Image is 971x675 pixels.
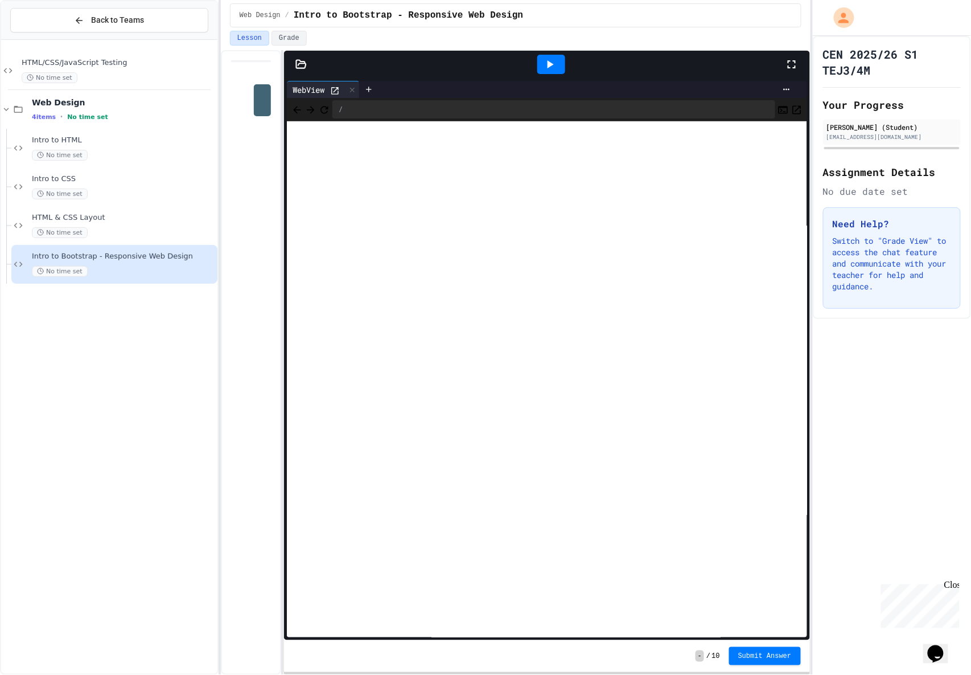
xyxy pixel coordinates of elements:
[32,266,88,277] span: No time set
[67,113,108,121] span: No time set
[32,174,215,184] span: Intro to CSS
[5,5,79,72] div: Chat with us now!Close
[32,97,215,108] span: Web Design
[826,133,957,141] div: [EMAIL_ADDRESS][DOMAIN_NAME]
[877,580,960,628] iframe: chat widget
[271,31,307,46] button: Grade
[32,189,88,199] span: No time set
[22,72,77,83] span: No time set
[230,31,269,46] button: Lesson
[91,14,144,26] span: Back to Teams
[285,11,289,20] span: /
[32,113,56,121] span: 4 items
[32,150,88,161] span: No time set
[32,213,215,223] span: HTML & CSS Layout
[823,164,961,180] h2: Assignment Details
[294,9,523,22] span: Intro to Bootstrap - Responsive Web Design
[823,46,961,78] h1: CEN 2025/26 S1 TEJ3/4M
[833,217,951,231] h3: Need Help?
[923,629,960,664] iframe: chat widget
[32,136,215,145] span: Intro to HTML
[32,252,215,261] span: Intro to Bootstrap - Responsive Web Design
[22,58,215,68] span: HTML/CSS/JavaScript Testing
[823,185,961,198] div: No due date set
[32,227,88,238] span: No time set
[833,235,951,292] p: Switch to "Grade View" to access the chat feature and communicate with your teacher for help and ...
[826,122,957,132] div: [PERSON_NAME] (Student)
[60,112,63,121] span: •
[10,8,208,32] button: Back to Teams
[240,11,281,20] span: Web Design
[822,5,857,31] div: My Account
[823,97,961,113] h2: Your Progress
